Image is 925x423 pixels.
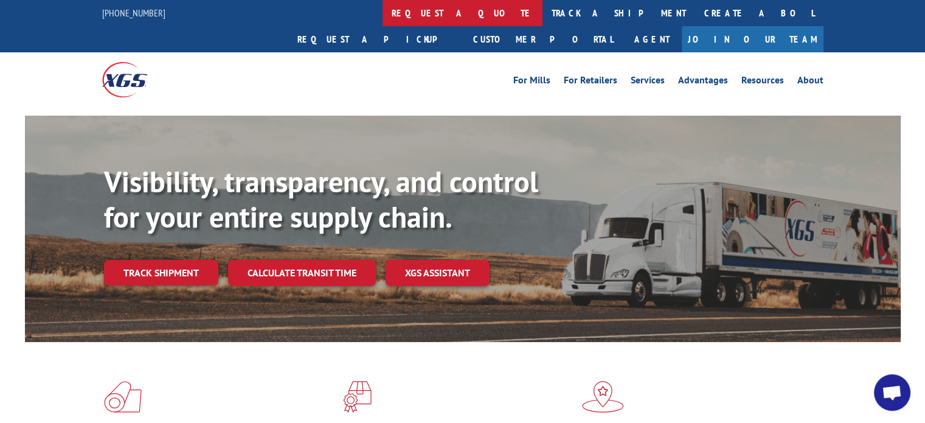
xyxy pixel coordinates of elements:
a: XGS ASSISTANT [386,260,490,286]
a: Resources [741,75,784,89]
a: About [797,75,823,89]
a: Join Our Team [682,26,823,52]
a: Agent [622,26,682,52]
a: For Retailers [564,75,617,89]
a: [PHONE_NUMBER] [102,7,165,19]
a: Request a pickup [288,26,464,52]
div: Open chat [874,374,910,411]
img: xgs-icon-focused-on-flooring-red [343,381,372,413]
a: Services [631,75,665,89]
b: Visibility, transparency, and control for your entire supply chain. [104,163,538,236]
a: For Mills [513,75,550,89]
a: Advantages [678,75,728,89]
a: Customer Portal [464,26,622,52]
img: xgs-icon-flagship-distribution-model-red [582,381,624,413]
img: xgs-icon-total-supply-chain-intelligence-red [104,381,142,413]
a: Calculate transit time [228,260,376,286]
a: Track shipment [104,260,218,285]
